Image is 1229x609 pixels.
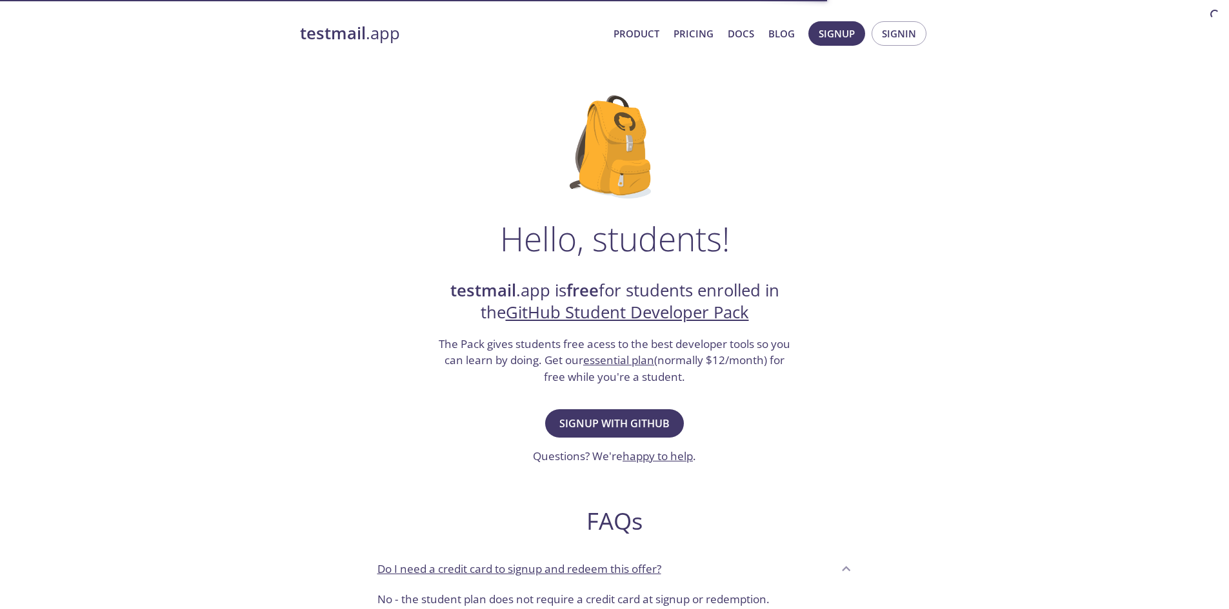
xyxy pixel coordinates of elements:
strong: testmail [300,22,366,44]
strong: testmail [450,279,516,302]
a: Pricing [674,25,714,42]
a: GitHub Student Developer Pack [506,301,749,324]
img: github-student-backpack.png [570,95,659,198]
h3: The Pack gives students free acess to the best developer tools so you can learn by doing. Get our... [437,336,792,385]
div: Do I need a credit card to signup and redeem this offer? [367,551,863,586]
p: No - the student plan does not require a credit card at signup or redemption. [377,591,852,608]
a: Blog [768,25,795,42]
a: Product [614,25,659,42]
h2: FAQs [367,507,863,536]
h3: Questions? We're . [533,448,696,465]
button: Signin [872,21,926,46]
a: happy to help [623,449,693,463]
a: testmail.app [300,23,603,44]
button: Signup [808,21,865,46]
strong: free [566,279,599,302]
span: Signin [882,25,916,42]
h1: Hello, students! [500,219,730,258]
a: essential plan [583,353,654,367]
button: Signup with GitHub [545,409,684,438]
a: Docs [728,25,754,42]
p: Do I need a credit card to signup and redeem this offer? [377,561,661,577]
span: Signup [819,25,855,42]
h2: .app is for students enrolled in the [437,280,792,324]
span: Signup with GitHub [559,414,670,432]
